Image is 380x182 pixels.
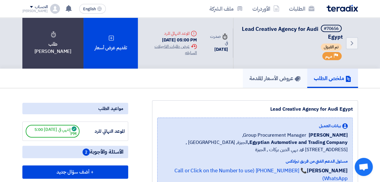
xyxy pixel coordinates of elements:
[162,139,348,153] span: الجيزة, [GEOGRAPHIC_DATA] ,[STREET_ADDRESS] محمد بهي الدين بركات , الجيزة
[143,30,197,37] div: الموعد النهائي للرد
[206,33,228,46] div: صدرت في
[83,148,90,156] span: 2
[22,165,128,179] button: + أضف سؤال جديد
[319,123,341,129] span: بيانات العميل
[243,69,307,88] a: عروض الأسعار المقدمة
[284,2,319,16] a: الطلبات
[22,9,48,13] div: [PERSON_NAME]
[326,5,358,12] img: Teradix logo
[307,167,348,174] strong: [PERSON_NAME]
[143,37,197,44] div: [DATE] 05:00 PM
[50,4,60,14] img: profile_test.png
[143,43,197,56] div: عرض طلبات التاجيلات السابقه
[79,4,106,14] button: English
[26,125,80,138] span: إنتهي في [DATE] 5:00 PM
[355,158,373,176] a: Open chat
[314,75,351,82] h5: ملخص الطلب
[157,106,353,113] div: Lead Creative Agency for Audi Egypt
[83,7,96,11] span: English
[83,18,138,69] div: تقديم عرض أسعار
[242,25,343,41] span: Lead Creative Agency for Audi Egypt
[206,46,228,53] div: [DATE]
[83,148,123,156] span: الأسئلة والأجوبة
[22,103,128,114] div: مواعيد الطلب
[242,132,306,139] span: Group Procurement Manager,
[22,18,84,69] div: طلب [PERSON_NAME]
[162,158,348,164] div: مسئول الدعم الفني من فريق تيرادكس
[248,2,284,16] a: الأوردرات
[241,25,343,41] h5: Lead Creative Agency for Audi Egypt
[307,69,358,88] a: ملخص الطلب
[80,128,125,135] div: الموعد النهائي للرد
[248,139,347,146] b: Egyptian Automotive and Trading Company,
[324,27,339,31] div: #70656
[205,2,248,16] a: ملف الشركة
[249,75,300,82] h5: عروض الأسعار المقدمة
[309,132,348,139] span: [PERSON_NAME]
[321,44,342,51] span: تم القبول
[325,54,332,59] span: مهم
[35,5,48,10] div: الحساب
